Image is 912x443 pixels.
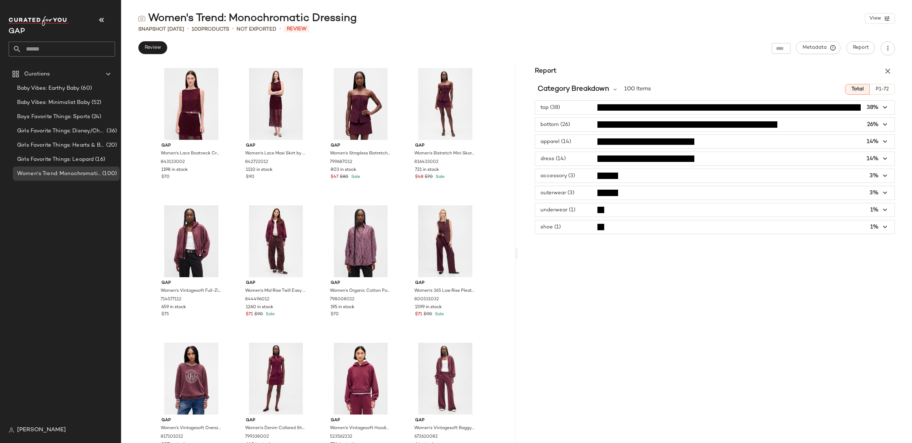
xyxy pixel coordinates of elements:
[409,343,481,415] img: cn59985314.jpg
[325,205,397,277] img: cn59972511.jpg
[245,151,305,157] span: Women's Lace Maxi Skirt by Gap Tuscan Red Size XS
[414,425,475,432] span: Women's Vintagesoft Baggy Wide-Leg Sweatpants by Gap Tuscan Red Wash Size L
[409,68,481,140] img: cn60186882.jpg
[350,175,360,179] span: Sale
[161,151,221,157] span: Women's Lace Boatneck Crop Shell Top by Gap Tuscan Red Size L
[802,44,835,51] span: Metadata
[161,159,185,165] span: 843133002
[624,85,651,94] span: 100 Items
[192,26,229,33] div: Products
[331,304,354,311] span: 195 in stock
[237,26,276,33] span: Not Exported
[94,155,105,164] span: (16)
[875,86,889,92] span: P1-72
[17,170,101,178] span: Women's Trend: Monochromatic Dressing
[330,159,352,165] span: 799687012
[414,296,439,303] span: 800531032
[325,343,397,415] img: cn60214373.jpg
[284,26,310,32] span: Review
[17,155,94,164] span: Girls Favorite Things: Leopard
[246,417,306,424] span: Gap
[414,434,438,440] span: 672610082
[240,68,312,140] img: cn60477498.jpg
[246,143,306,149] span: Gap
[865,13,895,24] button: View
[161,288,221,294] span: Women's Vintagesoft Full-Zip Wedge Hoodie by Gap Tuscan Red Wash Size S
[138,15,145,22] img: svg%3e
[414,151,475,157] span: Women's Bistretch Mini Skort by Gap Bordeaux Burgundy Size S
[17,127,105,135] span: Girls Favorite Things: Disney/Characters
[535,152,895,165] button: dress (14)14%
[415,280,475,286] span: Gap
[535,101,895,114] button: top (38)38%
[232,25,234,33] span: •
[138,41,167,54] button: Review
[796,41,841,54] button: Metadata
[246,174,254,180] span: $90
[245,296,269,303] span: 844496012
[105,127,117,135] span: (36)
[246,304,273,311] span: 1260 in stock
[9,427,14,433] img: svg%3e
[535,186,895,200] button: outerwear (3)3%
[17,113,90,121] span: Boys Favorite Things: Sports
[156,205,227,277] img: cn59983537.jpg
[415,417,475,424] span: Gap
[9,28,25,35] span: Current Company Name
[161,434,183,440] span: 817101012
[105,141,117,149] span: (20)
[245,425,305,432] span: Women's Denim Collared Shift Mini Dress by Gap Tuscan Red Size M
[535,220,895,234] button: shoe (1)1%
[254,311,263,318] span: $90
[415,143,475,149] span: Gap
[535,169,895,183] button: accessory (3)3%
[90,99,102,107] span: (52)
[79,84,92,93] span: (60)
[415,167,439,173] span: 721 in stock
[330,151,390,157] span: Women's Strapless Bistretch Corset Top by Gap Bordeaux Purple Size S
[425,174,433,180] span: $70
[246,167,273,173] span: 1110 in stock
[279,25,281,33] span: •
[535,203,895,217] button: underwear (1)1%
[161,425,221,432] span: Women's Vintagesoft Oversized Logo Sweatshirt by Gap Tuscan Red Wash Size S
[156,68,227,140] img: cn60517941.jpg
[870,84,895,95] button: P1-72
[17,84,79,93] span: Baby Vibes: Earthy Baby
[161,280,222,286] span: Gap
[415,174,423,180] span: $48
[331,311,339,318] span: $70
[330,288,390,294] span: Women's Organic Cotton Poplin Big Shirt by Gap Purple Burgundy Stripe Petite Size M
[325,68,397,140] img: cn60186951.jpg
[424,311,432,318] span: $90
[414,288,475,294] span: Women's 365 Low Rise Pleated Wide-Leg Trousers by Gap Bordeaux Purple Petite Size 0
[161,304,186,311] span: 659 in stock
[246,311,253,318] span: $71
[415,311,422,318] span: $71
[161,167,188,173] span: 1198 in stock
[851,86,864,92] span: Total
[415,304,442,311] span: 1599 in stock
[17,426,66,434] span: [PERSON_NAME]
[434,175,445,179] span: Sale
[331,143,391,149] span: Gap
[538,84,609,95] span: Category Breakdown
[331,280,391,286] span: Gap
[264,312,275,317] span: Sale
[518,66,574,76] h3: Report
[330,434,352,440] span: 523562232
[90,113,102,121] span: (24)
[853,45,869,51] span: Report
[9,16,69,26] img: cfy_white_logo.C9jOOHJF.svg
[17,141,105,149] span: Girls Favorite Things: Hearts & Bows
[138,11,357,26] div: Women's Trend: Monochromatic Dressing
[144,45,161,51] span: Review
[24,70,50,78] span: Curations
[330,296,354,303] span: 798008012
[156,343,227,415] img: cn60073634.jpg
[138,26,184,33] span: Snapshot [DATE]
[331,174,338,180] span: $47
[434,312,444,317] span: Sale
[409,205,481,277] img: cn59938189.jpg
[101,170,117,178] span: (100)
